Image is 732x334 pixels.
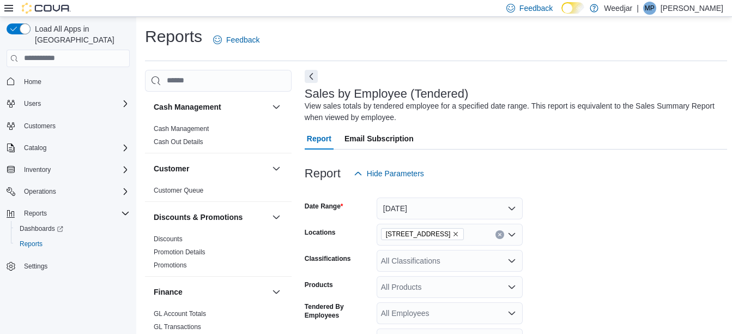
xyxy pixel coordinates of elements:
[20,163,130,176] span: Inventory
[145,26,202,47] h1: Reports
[154,163,268,174] button: Customer
[31,23,130,45] span: Load All Apps in [GEOGRAPHIC_DATA]
[7,69,130,303] nav: Complex example
[2,258,134,274] button: Settings
[20,185,61,198] button: Operations
[20,207,130,220] span: Reports
[154,102,268,112] button: Cash Management
[15,237,130,250] span: Reports
[270,162,283,175] button: Customer
[377,198,523,219] button: [DATE]
[349,163,428,184] button: Hide Parameters
[2,140,134,156] button: Catalog
[24,209,47,218] span: Reports
[270,285,283,299] button: Finance
[154,248,205,256] a: Promotion Details
[154,235,183,243] a: Discounts
[2,184,134,199] button: Operations
[307,128,331,150] span: Report
[20,259,130,273] span: Settings
[561,2,584,14] input: Dark Mode
[20,97,45,110] button: Users
[154,124,209,133] span: Cash Management
[495,230,504,239] button: Clear input
[154,235,183,243] span: Discounts
[507,283,516,291] button: Open list of options
[20,224,63,233] span: Dashboards
[2,96,134,111] button: Users
[145,232,292,276] div: Discounts & Promotions
[270,211,283,224] button: Discounts & Promotions
[305,302,372,320] label: Tendered By Employees
[154,138,203,146] span: Cash Out Details
[305,87,469,100] h3: Sales by Employee (Tendered)
[154,187,203,194] a: Customer Queue
[145,122,292,153] div: Cash Management
[20,97,130,110] span: Users
[386,229,451,240] span: [STREET_ADDRESS]
[604,2,632,15] p: Weedjar
[305,281,333,289] label: Products
[20,207,51,220] button: Reports
[154,323,201,331] span: GL Transactions
[24,187,56,196] span: Operations
[20,163,55,176] button: Inventory
[367,168,424,179] span: Hide Parameters
[305,202,343,211] label: Date Range
[209,29,264,51] a: Feedback
[645,2,655,15] span: MP
[507,257,516,265] button: Open list of options
[452,231,459,237] button: Remove 809 Yonge St from selection in this group
[154,261,187,269] a: Promotions
[270,100,283,114] button: Cash Management
[226,34,259,45] span: Feedback
[20,185,130,198] span: Operations
[661,2,723,15] p: [PERSON_NAME]
[15,222,68,235] a: Dashboards
[20,141,130,154] span: Catalog
[20,120,60,133] a: Customers
[305,70,318,83] button: Next
[305,228,336,237] label: Locations
[381,228,464,240] span: 809 Yonge St
[507,309,516,318] button: Open list of options
[11,221,134,236] a: Dashboards
[20,260,52,273] a: Settings
[2,162,134,177] button: Inventory
[637,2,639,15] p: |
[24,99,41,108] span: Users
[20,75,46,88] a: Home
[20,240,43,248] span: Reports
[154,309,206,318] span: GL Account Totals
[154,212,268,223] button: Discounts & Promotions
[154,125,209,133] a: Cash Management
[22,3,71,14] img: Cova
[154,287,268,297] button: Finance
[344,128,414,150] span: Email Subscription
[643,2,656,15] div: Matt Proulx
[24,122,56,130] span: Customers
[154,186,203,195] span: Customer Queue
[15,222,130,235] span: Dashboards
[305,100,722,123] div: View sales totals by tendered employee for a specified date range. This report is equivalent to t...
[24,77,41,86] span: Home
[154,138,203,146] a: Cash Out Details
[20,119,130,133] span: Customers
[154,310,206,318] a: GL Account Totals
[24,144,46,152] span: Catalog
[154,102,221,112] h3: Cash Management
[2,74,134,90] button: Home
[154,287,183,297] h3: Finance
[154,212,243,223] h3: Discounts & Promotions
[2,206,134,221] button: Reports
[20,141,51,154] button: Catalog
[154,163,189,174] h3: Customer
[145,184,292,201] div: Customer
[507,230,516,239] button: Open list of options
[11,236,134,252] button: Reports
[519,3,553,14] span: Feedback
[154,323,201,331] a: GL Transactions
[20,75,130,88] span: Home
[2,118,134,134] button: Customers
